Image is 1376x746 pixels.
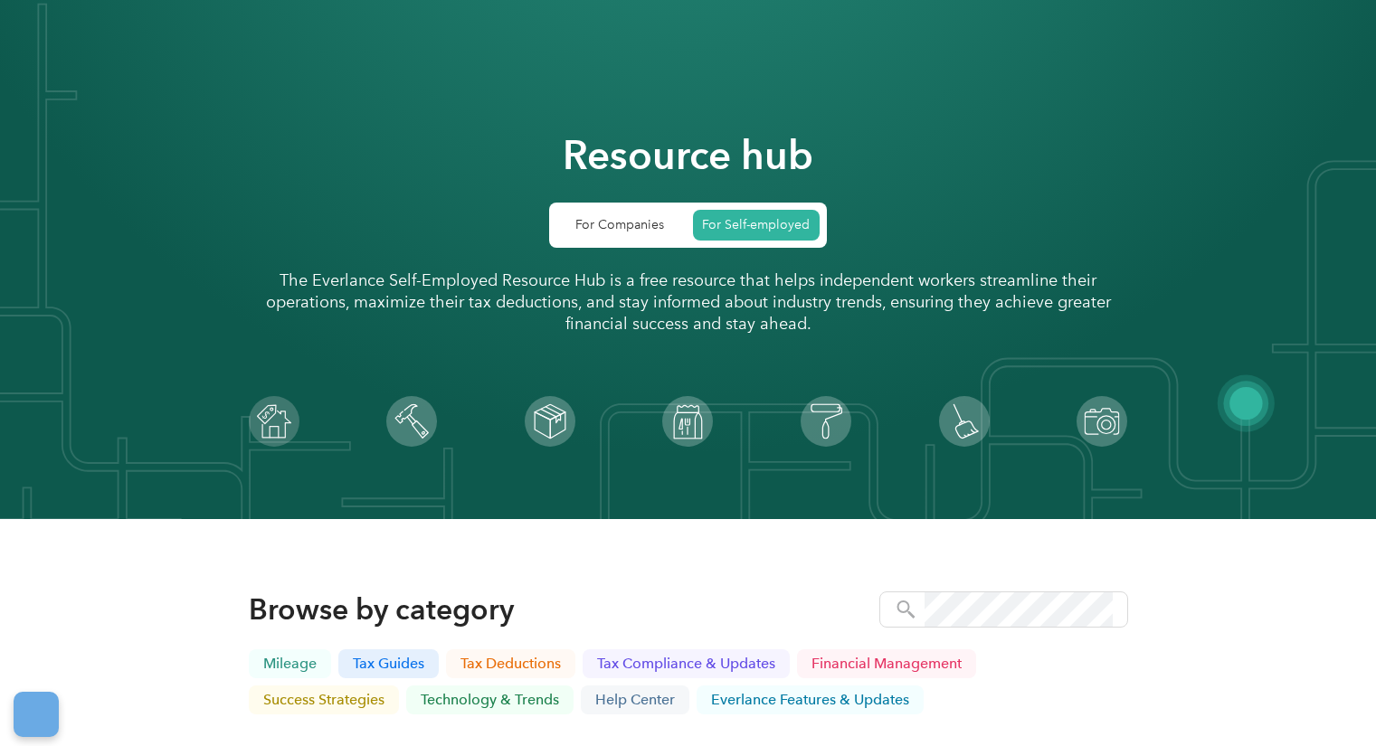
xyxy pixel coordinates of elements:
p: Financial management [811,656,962,671]
p: Everlance Features & Updates [711,693,909,707]
a: Tax deductions [446,649,575,678]
h1: Resource hub [563,130,813,181]
a: Tax guides [338,649,439,678]
form: query [879,591,1128,628]
a: Mileage [249,649,331,678]
p: Tax compliance & updates [597,656,775,671]
a: For Self-employed [693,210,821,241]
p: Tax guides [353,656,424,671]
p: Help center [595,693,675,707]
a: Technology & trends [406,685,574,714]
button: Cookies Settings [14,692,59,737]
p: Technology & trends [421,693,559,707]
a: Success strategies [249,685,399,714]
a: Tax compliance & updates [583,649,790,678]
p: Success strategies [263,693,384,707]
a: Financial management [797,649,976,678]
h2: Browse by category [249,591,514,628]
p: The Everlance Self-Employed Resource Hub is a free resource that helps independent workers stream... [249,269,1128,335]
a: Help center [581,685,689,714]
a: Everlance Features & Updates [697,685,924,714]
p: Tax deductions [460,656,561,671]
p: Mileage [263,656,317,671]
a: For Companies [556,210,684,241]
